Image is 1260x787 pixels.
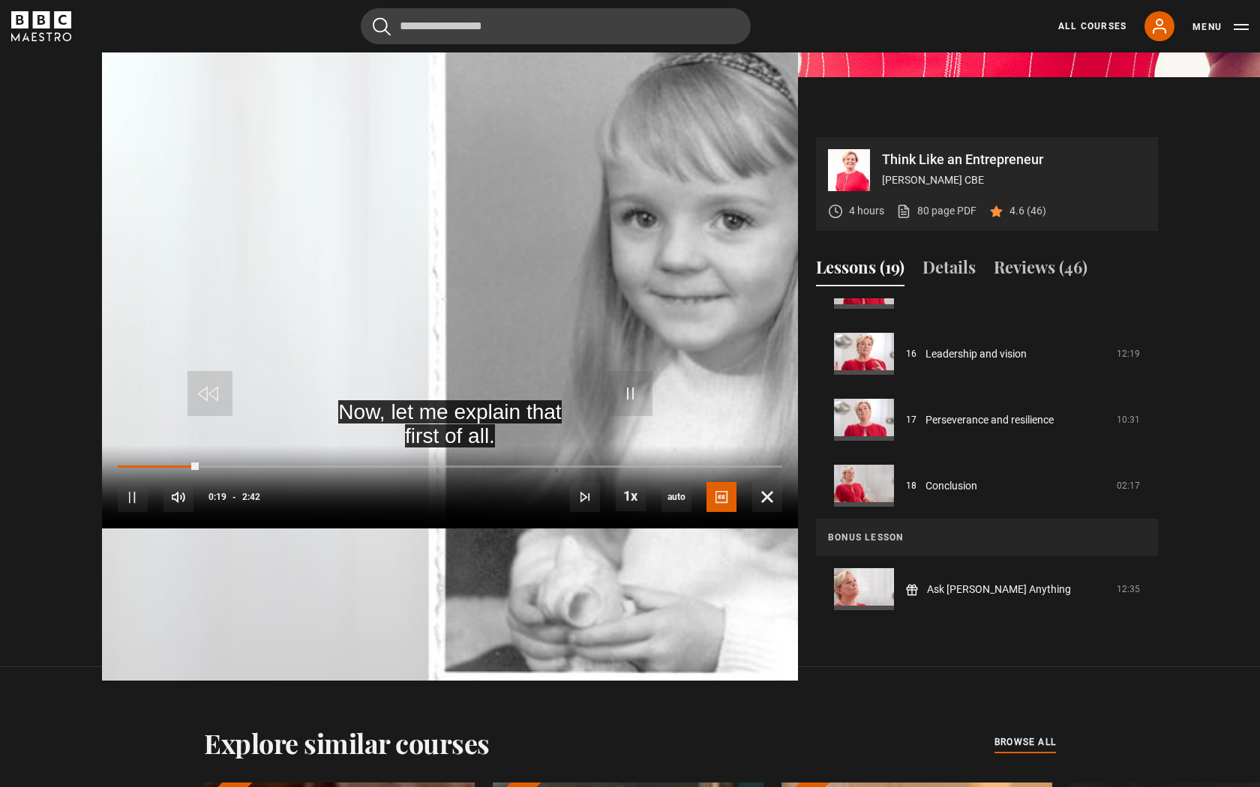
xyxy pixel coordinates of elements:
div: Progress Bar [118,465,782,468]
button: Pause [118,482,148,512]
svg: BBC Maestro [11,11,71,41]
a: Leadership and vision [925,346,1027,362]
button: Playback Rate [616,481,646,511]
span: auto [661,482,691,512]
video-js: Video Player [102,137,798,528]
span: 2:42 [242,483,260,510]
button: Reviews (46) [994,255,1087,286]
button: Mute [163,482,193,512]
input: Search [361,8,751,44]
p: [PERSON_NAME] CBE [882,172,1146,188]
button: Toggle navigation [1192,19,1249,34]
a: Conclusion [925,478,977,494]
p: 4 hours [849,203,884,219]
p: Bonus lesson [828,531,1146,544]
a: 80 page PDF [896,203,976,219]
button: Captions [706,482,736,512]
button: Next Lesson [570,482,600,512]
h2: Explore similar courses [204,727,490,759]
button: Lessons (19) [816,255,904,286]
button: Details [922,255,976,286]
p: Think Like an Entrepreneur [882,153,1146,166]
span: 0:19 [208,483,226,510]
button: Submit the search query [373,17,391,36]
a: browse all [994,735,1056,751]
div: Current quality: 1080p [661,482,691,512]
a: Perseverance and resilience [925,412,1054,428]
a: Ask [PERSON_NAME] Anything [927,582,1071,597]
p: 4.6 (46) [1009,203,1046,219]
button: Fullscreen [752,482,782,512]
span: - [232,492,236,502]
a: All Courses [1058,19,1126,33]
span: browse all [994,735,1056,750]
